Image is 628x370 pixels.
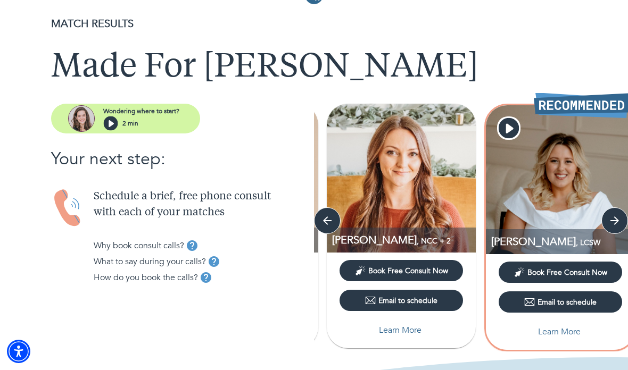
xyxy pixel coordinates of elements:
[340,260,463,281] button: Book Free Consult Now
[94,239,184,252] p: Why book consult calls?
[51,104,200,133] button: assistantWondering where to start?2 min
[340,319,463,341] button: Learn More
[417,236,451,246] span: , NCC + 2
[368,266,448,276] span: Book Free Consult Now
[7,340,30,363] div: Accessibility Menu
[499,321,622,342] button: Learn More
[379,324,422,337] p: Learn More
[538,325,581,338] p: Learn More
[103,106,179,116] p: Wondering where to start?
[340,290,463,311] button: Email to schedule
[51,16,577,32] p: MATCH RESULTS
[365,295,437,306] div: Email to schedule
[499,291,622,313] button: Email to schedule
[499,262,622,283] button: Book Free Consult Now
[94,271,198,284] p: How do you book the calls?
[51,189,85,228] img: Handset
[332,233,476,247] p: NCC, LPC, LMHC
[51,49,577,87] h1: Made For [PERSON_NAME]
[51,146,314,172] p: Your next step:
[206,254,222,270] button: tooltip
[527,267,607,277] span: Book Free Consult Now
[576,238,600,248] span: , LCSW
[524,297,597,307] div: Email to schedule
[94,189,314,221] p: Schedule a brief, free phone consult with each of your matches
[68,105,95,132] img: assistant
[122,119,138,128] p: 2 min
[198,270,214,285] button: tooltip
[94,255,206,268] p: What to say during your calls?
[184,238,200,254] button: tooltip
[327,104,476,253] img: Kristine Troescher profile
